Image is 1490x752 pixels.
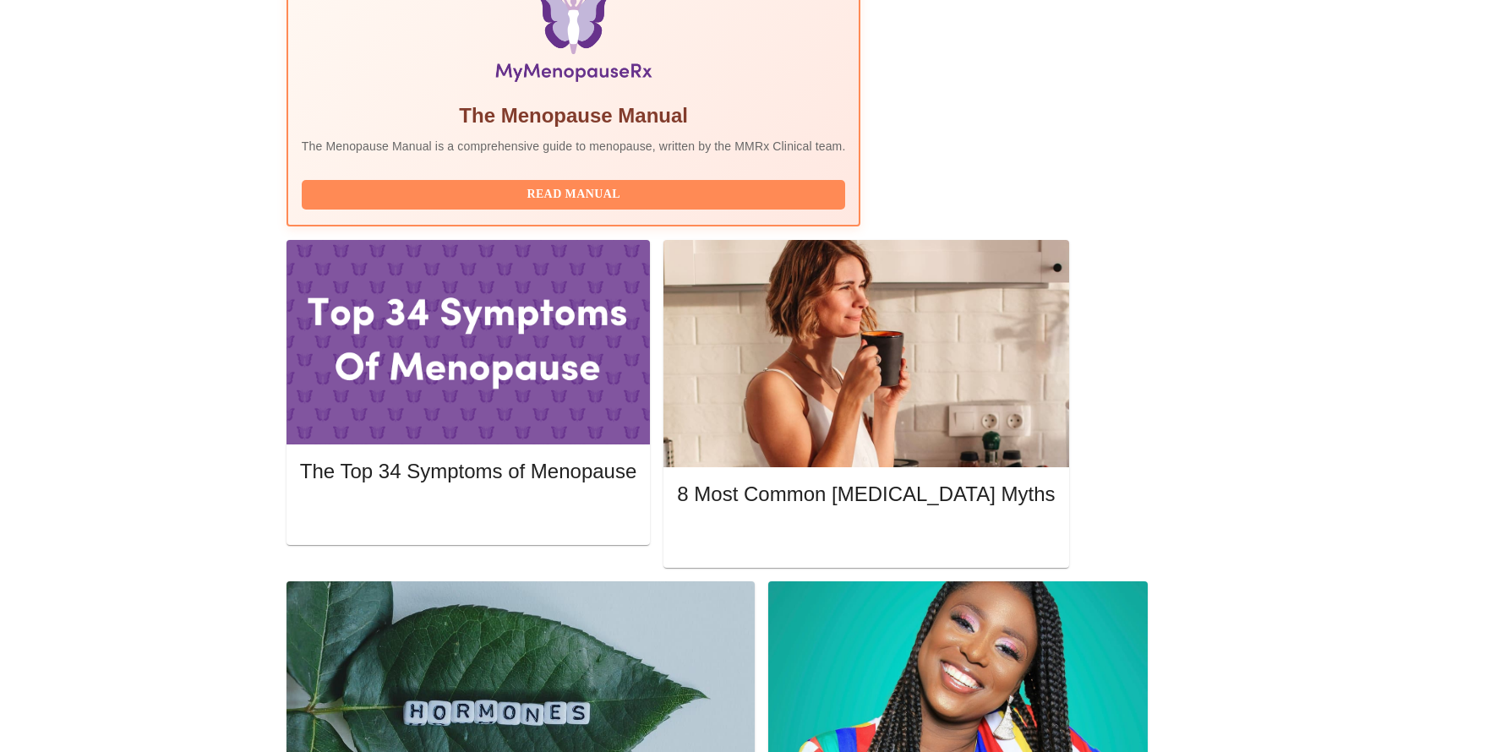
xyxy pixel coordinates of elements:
[677,530,1059,544] a: Read More
[300,458,636,485] h5: The Top 34 Symptoms of Menopause
[302,180,846,210] button: Read Manual
[302,186,850,200] a: Read Manual
[319,184,829,205] span: Read Manual
[302,102,846,129] h5: The Menopause Manual
[317,504,619,526] span: Read More
[677,481,1055,508] h5: 8 Most Common [MEDICAL_DATA] Myths
[300,506,641,520] a: Read More
[677,524,1055,553] button: Read More
[300,500,636,530] button: Read More
[694,528,1038,549] span: Read More
[302,138,846,155] p: The Menopause Manual is a comprehensive guide to menopause, written by the MMRx Clinical team.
